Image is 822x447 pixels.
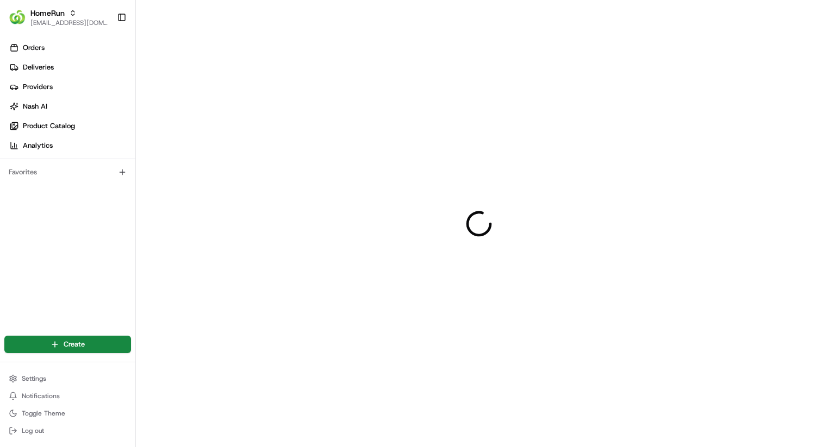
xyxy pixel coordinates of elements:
span: Create [64,339,85,349]
button: Create [4,336,131,353]
button: Settings [4,371,131,386]
button: Log out [4,423,131,438]
span: Notifications [22,392,60,400]
a: Orders [4,39,135,56]
button: Toggle Theme [4,406,131,421]
button: HomeRunHomeRun[EMAIL_ADDRESS][DOMAIN_NAME] [4,4,113,30]
span: Toggle Theme [22,409,65,418]
span: Log out [22,426,44,435]
div: Favorites [4,163,131,181]
button: HomeRun [30,8,65,18]
img: HomeRun [9,9,26,26]
span: Providers [23,82,53,92]
a: Nash AI [4,98,135,115]
span: Deliveries [23,62,54,72]
span: Settings [22,374,46,383]
span: Analytics [23,141,53,150]
a: Analytics [4,137,135,154]
button: Notifications [4,388,131,404]
span: Nash AI [23,102,47,111]
span: Product Catalog [23,121,75,131]
span: Orders [23,43,45,53]
a: Providers [4,78,135,96]
a: Deliveries [4,59,135,76]
button: [EMAIL_ADDRESS][DOMAIN_NAME] [30,18,108,27]
a: Product Catalog [4,117,135,135]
